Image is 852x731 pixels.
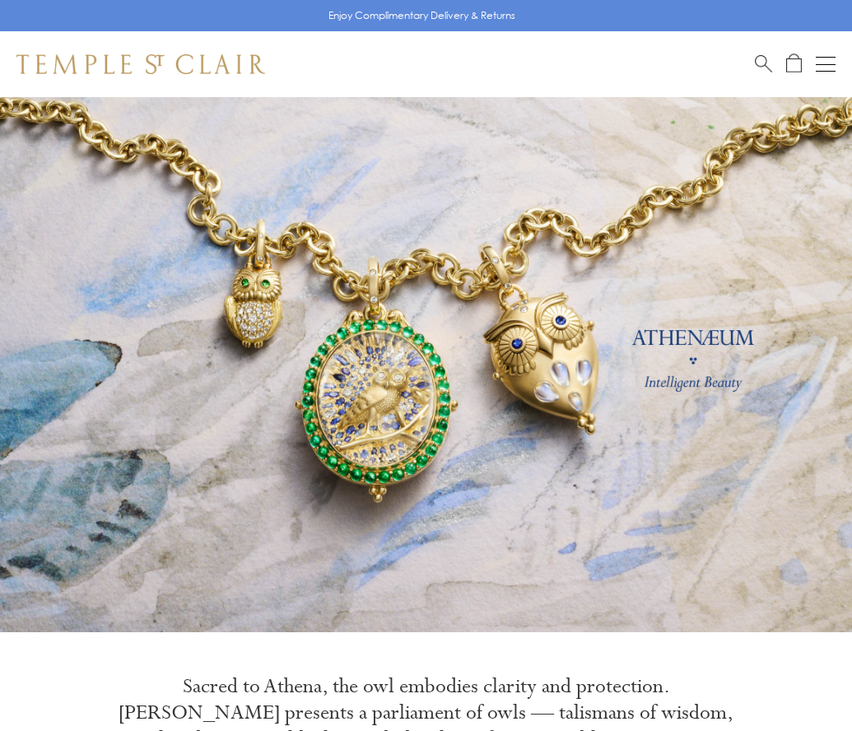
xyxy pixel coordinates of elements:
a: Search [755,54,772,74]
img: Temple St. Clair [16,54,265,74]
button: Open navigation [816,54,836,74]
a: Open Shopping Bag [786,54,802,74]
p: Enjoy Complimentary Delivery & Returns [328,7,515,24]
